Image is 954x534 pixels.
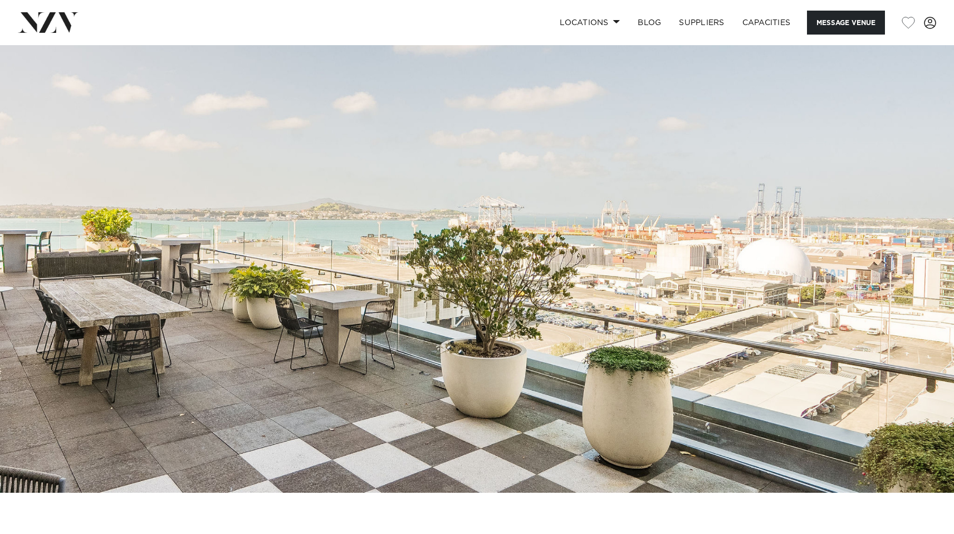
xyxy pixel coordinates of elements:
[629,11,670,35] a: BLOG
[670,11,733,35] a: SUPPLIERS
[733,11,800,35] a: Capacities
[551,11,629,35] a: Locations
[807,11,885,35] button: Message Venue
[18,12,79,32] img: nzv-logo.png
